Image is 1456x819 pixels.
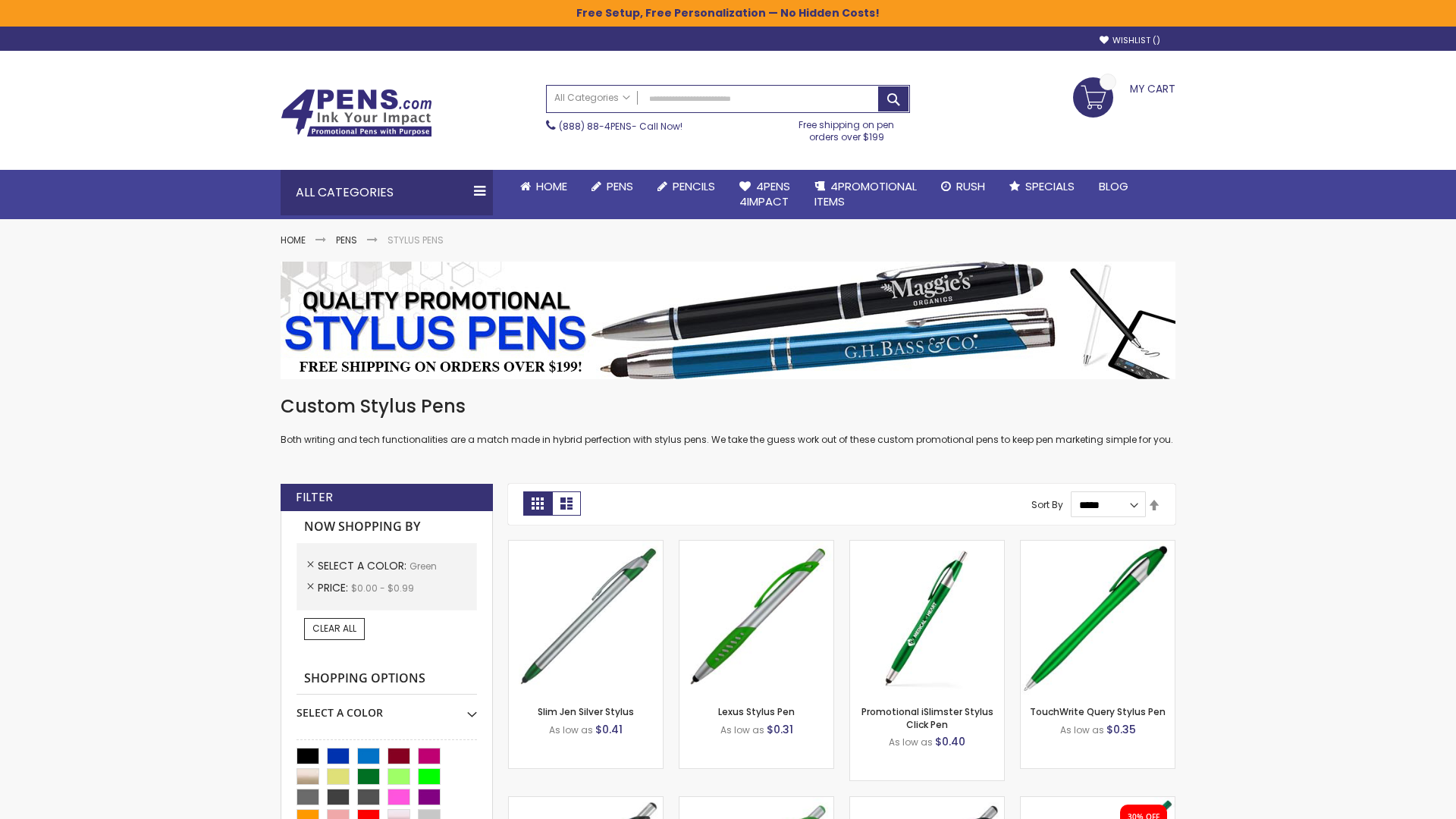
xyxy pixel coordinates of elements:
[547,86,638,111] a: All Categories
[718,705,795,718] a: Lexus Stylus Pen
[1021,540,1175,553] a: TouchWrite Query Stylus Pen-Green
[679,541,833,695] img: Lexus Stylus Pen-Green
[409,560,437,573] span: Green
[1031,498,1063,511] label: Sort By
[509,541,663,695] img: Slim Jen Silver Stylus-Green
[297,695,477,720] div: Select A Color
[802,170,929,219] a: 4PROMOTIONALITEMS
[281,394,1175,419] h1: Custom Stylus Pens
[508,170,579,203] a: Home
[850,796,1004,809] a: Lexus Metallic Stylus Pen-Green
[296,489,333,506] strong: Filter
[559,120,632,133] a: (888) 88-4PENS
[1021,541,1175,695] img: TouchWrite Query Stylus Pen-Green
[935,734,965,749] span: $0.40
[281,170,493,215] div: All Categories
[1021,796,1175,809] a: iSlimster II - Full Color-Green
[297,511,477,543] strong: Now Shopping by
[850,541,1004,695] img: Promotional iSlimster Stylus Click Pen-Green
[336,234,357,246] a: Pens
[595,722,623,737] span: $0.41
[536,178,567,194] span: Home
[579,170,645,203] a: Pens
[850,540,1004,553] a: Promotional iSlimster Stylus Click Pen-Green
[720,723,764,736] span: As low as
[783,113,911,143] div: Free shipping on pen orders over $199
[1099,178,1128,194] span: Blog
[509,796,663,809] a: Boston Stylus Pen-Green
[673,178,715,194] span: Pencils
[509,540,663,553] a: Slim Jen Silver Stylus-Green
[318,558,409,573] span: Select A Color
[538,705,634,718] a: Slim Jen Silver Stylus
[297,663,477,695] strong: Shopping Options
[312,622,356,635] span: Clear All
[1106,722,1136,737] span: $0.35
[607,178,633,194] span: Pens
[739,178,790,209] span: 4Pens 4impact
[929,170,997,203] a: Rush
[304,618,365,639] a: Clear All
[679,796,833,809] a: Boston Silver Stylus Pen-Green
[956,178,985,194] span: Rush
[554,92,630,104] span: All Categories
[1060,723,1104,736] span: As low as
[1100,35,1160,46] a: Wishlist
[281,234,306,246] a: Home
[997,170,1087,203] a: Specials
[559,120,682,133] span: - Call Now!
[861,705,993,730] a: Promotional iSlimster Stylus Click Pen
[388,234,444,246] strong: Stylus Pens
[281,262,1175,379] img: Stylus Pens
[889,736,933,748] span: As low as
[549,723,593,736] span: As low as
[727,170,802,219] a: 4Pens4impact
[1030,705,1166,718] a: TouchWrite Query Stylus Pen
[645,170,727,203] a: Pencils
[318,580,351,595] span: Price
[351,582,414,595] span: $0.00 - $0.99
[1087,170,1141,203] a: Blog
[814,178,917,209] span: 4PROMOTIONAL ITEMS
[767,722,793,737] span: $0.31
[1025,178,1075,194] span: Specials
[281,394,1175,447] div: Both writing and tech functionalities are a match made in hybrid perfection with stylus pens. We ...
[523,491,552,516] strong: Grid
[679,540,833,553] a: Lexus Stylus Pen-Green
[281,89,432,137] img: 4Pens Custom Pens and Promotional Products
